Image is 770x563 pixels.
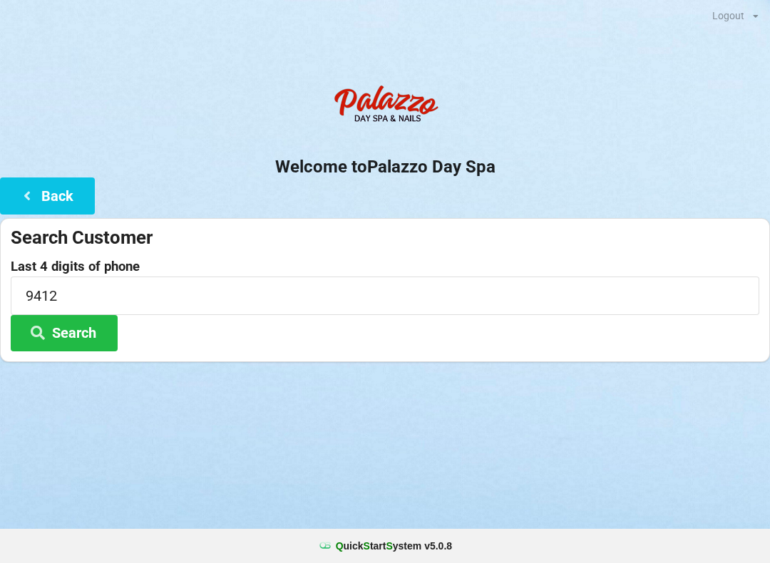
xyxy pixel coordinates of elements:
div: Search Customer [11,226,759,249]
label: Last 4 digits of phone [11,259,759,274]
span: S [386,540,392,552]
input: 0000 [11,277,759,314]
img: favicon.ico [318,539,332,553]
div: Logout [712,11,744,21]
button: Search [11,315,118,351]
span: Q [336,540,344,552]
img: PalazzoDaySpaNails-Logo.png [328,78,442,135]
span: S [364,540,370,552]
b: uick tart ystem v 5.0.8 [336,539,452,553]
